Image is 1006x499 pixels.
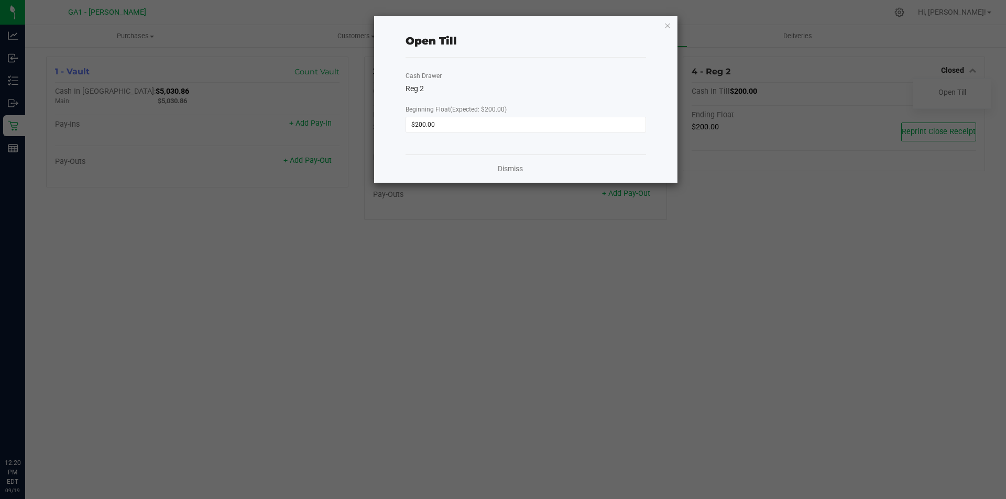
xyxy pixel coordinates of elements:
[498,163,523,174] a: Dismiss
[406,106,507,113] span: Beginning Float
[406,83,646,94] div: Reg 2
[406,33,457,49] div: Open Till
[31,414,43,426] iframe: Resource center unread badge
[10,415,42,447] iframe: Resource center
[450,106,507,113] span: (Expected: $200.00)
[406,71,442,81] label: Cash Drawer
